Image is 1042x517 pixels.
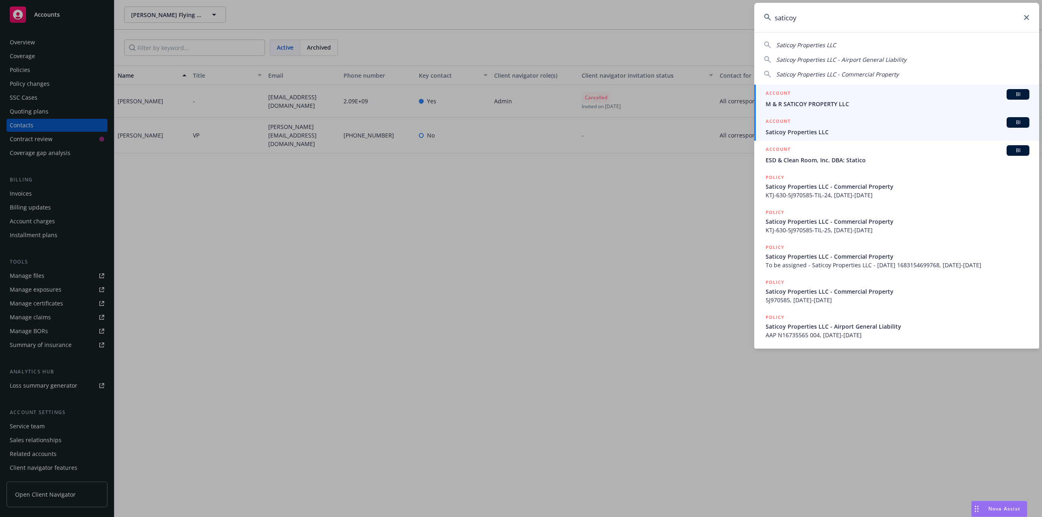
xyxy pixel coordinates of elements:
span: Saticoy Properties LLC - Commercial Property [766,252,1029,261]
h5: POLICY [766,278,784,286]
a: ACCOUNTBIESD & Clean Room, Inc. DBA: Statico [754,141,1039,169]
h5: POLICY [766,173,784,181]
a: ACCOUNTBIM & R SATICOY PROPERTY LLC [754,85,1039,113]
span: Saticoy Properties LLC - Airport General Liability [766,322,1029,331]
span: Saticoy Properties LLC - Commercial Property [766,182,1029,191]
input: Search... [754,3,1039,32]
div: Drag to move [972,501,982,517]
span: 5J970585, [DATE]-[DATE] [766,296,1029,304]
a: POLICYSaticoy Properties LLC - Commercial PropertyKTJ-630-5J970585-TIL-25, [DATE]-[DATE] [754,204,1039,239]
span: To be assigned - Saticoy Properties LLC - [DATE] 1683154699768, [DATE]-[DATE] [766,261,1029,269]
a: POLICYSaticoy Properties LLC - Commercial PropertyTo be assigned - Saticoy Properties LLC - [DATE... [754,239,1039,274]
h5: ACCOUNT [766,89,790,99]
h5: POLICY [766,243,784,251]
h5: POLICY [766,313,784,321]
span: BI [1010,119,1026,126]
a: ACCOUNTBISaticoy Properties LLC [754,113,1039,141]
span: Saticoy Properties LLC - Commercial Property [766,217,1029,226]
span: Saticoy Properties LLC - Commercial Property [766,287,1029,296]
span: BI [1010,147,1026,154]
span: KTJ-630-5J970585-TIL-25, [DATE]-[DATE] [766,226,1029,234]
h5: ACCOUNT [766,117,790,127]
a: POLICYSaticoy Properties LLC - Commercial PropertyKTJ-630-5J970585-TIL-24, [DATE]-[DATE] [754,169,1039,204]
span: KTJ-630-5J970585-TIL-24, [DATE]-[DATE] [766,191,1029,199]
span: AAP N16735565 004, [DATE]-[DATE] [766,331,1029,339]
span: ESD & Clean Room, Inc. DBA: Statico [766,156,1029,164]
span: Saticoy Properties LLC [766,128,1029,136]
span: Saticoy Properties LLC [776,41,836,49]
span: M & R SATICOY PROPERTY LLC [766,100,1029,108]
span: Nova Assist [988,505,1020,512]
a: POLICYSaticoy Properties LLC - Airport General LiabilityAAP N16735565 004, [DATE]-[DATE] [754,309,1039,344]
button: Nova Assist [971,501,1027,517]
span: Saticoy Properties LLC - Commercial Property [776,70,899,78]
span: BI [1010,91,1026,98]
h5: POLICY [766,208,784,216]
a: POLICYSaticoy Properties LLC - Commercial Property5J970585, [DATE]-[DATE] [754,274,1039,309]
span: Saticoy Properties LLC - Airport General Liability [776,56,906,63]
h5: ACCOUNT [766,145,790,155]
